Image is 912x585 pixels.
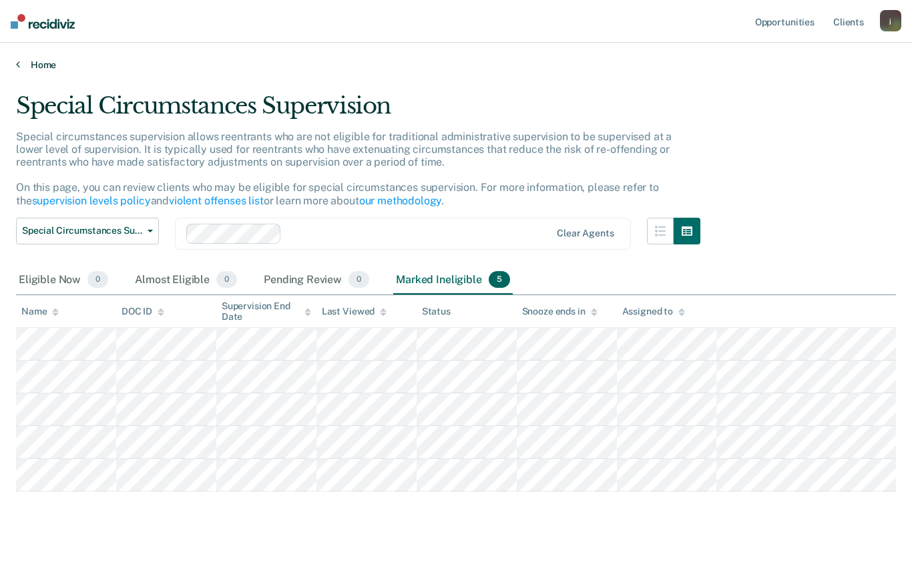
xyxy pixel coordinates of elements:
a: violent offenses list [169,194,264,207]
a: Home [16,59,896,71]
div: Pending Review0 [261,266,372,295]
img: Recidiviz [11,14,75,29]
span: 5 [489,271,510,288]
div: Last Viewed [322,306,387,317]
a: our methodology [359,194,442,207]
div: Snooze ends in [522,306,598,317]
div: DOC ID [122,306,164,317]
span: 0 [216,271,237,288]
div: Supervision End Date [222,301,311,323]
div: Assigned to [622,306,685,317]
div: Eligible Now0 [16,266,111,295]
a: supervision levels policy [32,194,151,207]
div: Special Circumstances Supervision [16,92,700,130]
button: j [880,10,901,31]
div: Name [21,306,59,317]
span: Special Circumstances Supervision [22,225,142,236]
div: Marked Ineligible5 [393,266,513,295]
div: Clear agents [557,228,614,239]
div: Almost Eligible0 [132,266,240,295]
div: Status [422,306,451,317]
p: Special circumstances supervision allows reentrants who are not eligible for traditional administ... [16,130,672,207]
button: Special Circumstances Supervision [16,218,159,244]
span: 0 [87,271,108,288]
span: 0 [349,271,369,288]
